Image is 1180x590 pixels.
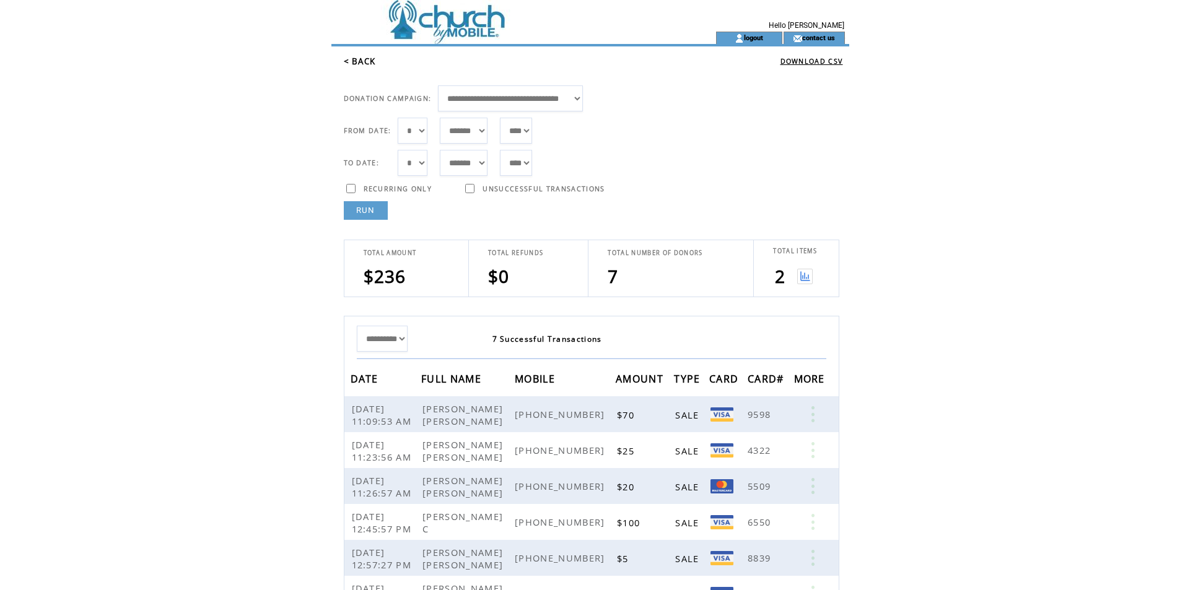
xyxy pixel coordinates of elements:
[515,375,558,382] a: MOBILE
[675,445,702,457] span: SALE
[492,334,602,344] span: 7 Successful Transactions
[364,184,432,193] span: RECURRING ONLY
[709,375,741,382] a: CARD
[793,33,802,43] img: contact_us_icon.gif
[748,444,774,456] span: 4322
[608,264,618,288] span: 7
[344,94,432,103] span: DONATION CAMPAIGN:
[515,408,608,420] span: [PHONE_NUMBER]
[748,516,774,528] span: 6550
[617,409,637,421] span: $70
[344,126,391,135] span: FROM DATE:
[351,369,382,392] span: DATE
[773,247,817,255] span: TOTAL ITEMS
[344,56,376,67] a: < BACK
[617,480,637,493] span: $20
[488,249,543,257] span: TOTAL REFUNDS
[710,479,733,493] img: Mastercard
[352,546,415,571] span: [DATE] 12:57:27 PM
[488,264,510,288] span: $0
[422,438,506,463] span: [PERSON_NAME] [PERSON_NAME]
[616,369,666,392] span: AMOUNT
[794,369,828,392] span: MORE
[352,510,415,535] span: [DATE] 12:45:57 PM
[748,369,787,392] span: CARD#
[674,369,703,392] span: TYPE
[344,158,380,167] span: TO DATE:
[709,369,741,392] span: CARD
[364,264,406,288] span: $236
[344,201,388,220] a: RUN
[748,375,787,382] a: CARD#
[735,33,744,43] img: account_icon.gif
[616,375,666,382] a: AMOUNT
[483,184,605,193] span: UNSUCCESSFUL TRANSACTIONS
[748,408,774,420] span: 9598
[352,402,415,427] span: [DATE] 11:09:53 AM
[780,57,843,66] a: DOWNLOAD CSV
[422,510,503,535] span: [PERSON_NAME] C
[515,516,608,528] span: [PHONE_NUMBER]
[710,551,733,565] img: Visa
[422,546,506,571] span: [PERSON_NAME] [PERSON_NAME]
[515,444,608,456] span: [PHONE_NUMBER]
[775,264,785,288] span: 2
[675,409,702,421] span: SALE
[617,445,637,457] span: $25
[515,480,608,492] span: [PHONE_NUMBER]
[748,552,774,564] span: 8839
[617,552,632,565] span: $5
[364,249,417,257] span: TOTAL AMOUNT
[422,402,506,427] span: [PERSON_NAME] [PERSON_NAME]
[675,516,702,529] span: SALE
[748,480,774,492] span: 5509
[675,480,702,493] span: SALE
[802,33,835,41] a: contact us
[352,438,415,463] span: [DATE] 11:23:56 AM
[675,552,702,565] span: SALE
[422,474,506,499] span: [PERSON_NAME] [PERSON_NAME]
[515,369,558,392] span: MOBILE
[421,375,484,382] a: FULL NAME
[674,375,703,382] a: TYPE
[769,21,844,30] span: Hello [PERSON_NAME]
[744,33,763,41] a: logout
[617,516,643,529] span: $100
[351,375,382,382] a: DATE
[421,369,484,392] span: FULL NAME
[352,474,415,499] span: [DATE] 11:26:57 AM
[608,249,702,257] span: TOTAL NUMBER OF DONORS
[710,407,733,422] img: Visa
[797,269,813,284] img: View graph
[710,443,733,458] img: Visa
[710,515,733,529] img: Visa
[515,552,608,564] span: [PHONE_NUMBER]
